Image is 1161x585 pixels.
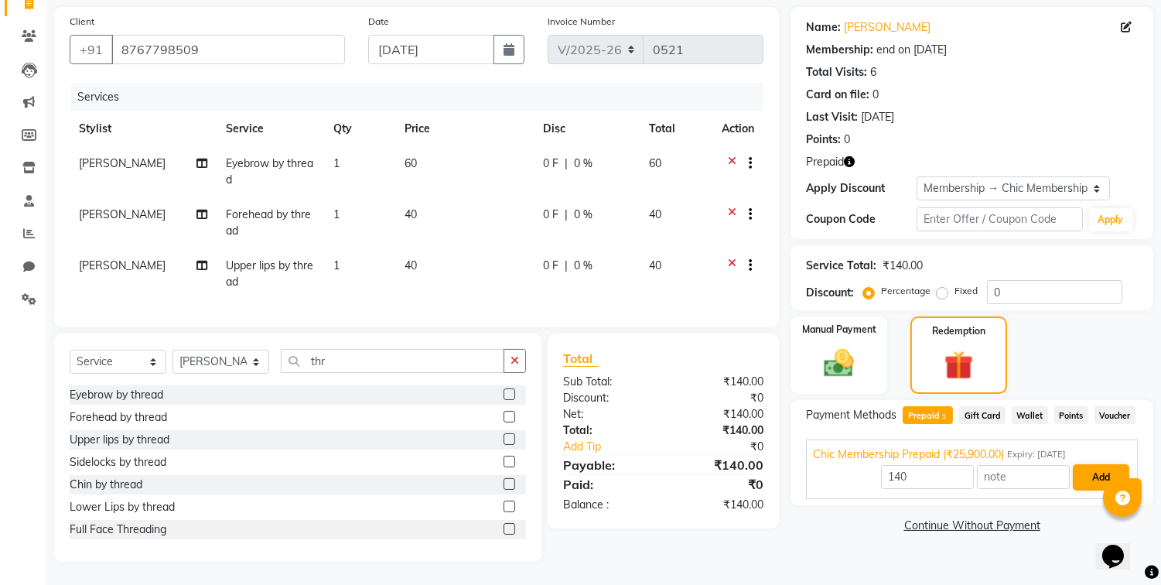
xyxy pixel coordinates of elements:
div: ₹140.00 [664,406,776,422]
span: 60 [650,156,662,170]
div: Chin by thread [70,477,142,493]
div: Membership: [806,42,873,58]
div: ₹140.00 [664,456,776,474]
label: Percentage [881,284,931,298]
span: 0 % [574,156,592,172]
div: Service Total: [806,258,876,274]
div: ₹140.00 [664,374,776,390]
div: Forehead by thread [70,409,167,426]
span: 1 [333,258,340,272]
th: Price [395,111,534,146]
input: Enter Offer / Coupon Code [917,207,1082,231]
span: [PERSON_NAME] [79,258,166,272]
th: Action [712,111,763,146]
span: 40 [405,207,417,221]
span: Points [1054,406,1088,424]
th: Service [217,111,325,146]
span: Prepaid [903,406,953,424]
span: Total [563,351,599,367]
label: Invoice Number [548,15,615,29]
span: Payment Methods [806,407,896,423]
span: 1 [333,207,340,221]
div: 6 [870,64,876,80]
th: Stylist [70,111,217,146]
span: Forehead by thread [227,207,312,238]
div: Sidelocks by thread [70,454,166,470]
div: Full Face Threading [70,522,166,538]
label: Redemption [932,324,985,338]
div: Balance : [551,497,664,513]
span: 0 F [543,207,558,223]
iframe: chat widget [1096,523,1146,570]
span: Upper lips by thread [227,258,314,289]
span: Voucher [1094,406,1135,424]
label: Date [368,15,389,29]
th: Disc [534,111,640,146]
button: +91 [70,35,113,64]
div: Name: [806,19,841,36]
div: Apply Discount [806,180,917,197]
input: Search or Scan [281,349,504,373]
div: Upper lips by thread [70,432,169,448]
div: Eyebrow by thread [70,387,163,403]
div: 0 [844,132,850,148]
span: Expiry: [DATE] [1007,448,1066,461]
div: Paid: [551,475,664,494]
span: Wallet [1012,406,1048,424]
input: note [977,465,1070,489]
label: Client [70,15,94,29]
th: Qty [324,111,395,146]
img: _cash.svg [814,346,863,381]
a: Add Tip [551,439,682,455]
div: ₹0 [664,390,776,406]
span: | [565,156,568,172]
div: Points: [806,132,841,148]
div: Total Visits: [806,64,867,80]
span: [PERSON_NAME] [79,207,166,221]
div: ₹0 [664,475,776,494]
div: 0 [872,87,879,103]
span: 1 [940,412,948,422]
div: ₹140.00 [664,422,776,439]
label: Fixed [954,284,978,298]
span: | [565,207,568,223]
span: 40 [650,207,662,221]
div: Discount: [806,285,854,301]
span: 40 [650,258,662,272]
div: Last Visit: [806,109,858,125]
span: | [565,258,568,274]
span: 40 [405,258,417,272]
span: Prepaid [806,154,844,170]
span: 0 % [574,207,592,223]
span: 60 [405,156,417,170]
button: Add [1073,464,1129,491]
a: Continue Without Payment [794,518,1150,534]
div: Discount: [551,390,664,406]
div: Lower Lips by thread [70,499,175,515]
div: ₹140.00 [664,497,776,513]
span: 0 % [574,258,592,274]
span: 1 [333,156,340,170]
div: Total: [551,422,664,439]
div: Coupon Code [806,211,917,227]
a: [PERSON_NAME] [844,19,931,36]
div: Services [71,83,775,111]
div: ₹140.00 [883,258,923,274]
div: end on [DATE] [876,42,947,58]
div: ₹0 [682,439,776,455]
div: [DATE] [861,109,894,125]
label: Manual Payment [802,323,876,337]
input: Amount [881,465,974,489]
img: _gift.svg [935,347,982,383]
span: 0 F [543,156,558,172]
span: Eyebrow by thread [227,156,314,186]
div: Sub Total: [551,374,664,390]
span: 0 F [543,258,558,274]
th: Total [640,111,713,146]
span: Gift Card [959,406,1006,424]
div: Net: [551,406,664,422]
span: [PERSON_NAME] [79,156,166,170]
input: Search by Name/Mobile/Email/Code [111,35,345,64]
div: Payable: [551,456,664,474]
span: Chic Membership Prepaid (₹25,900.00) [813,446,1004,463]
